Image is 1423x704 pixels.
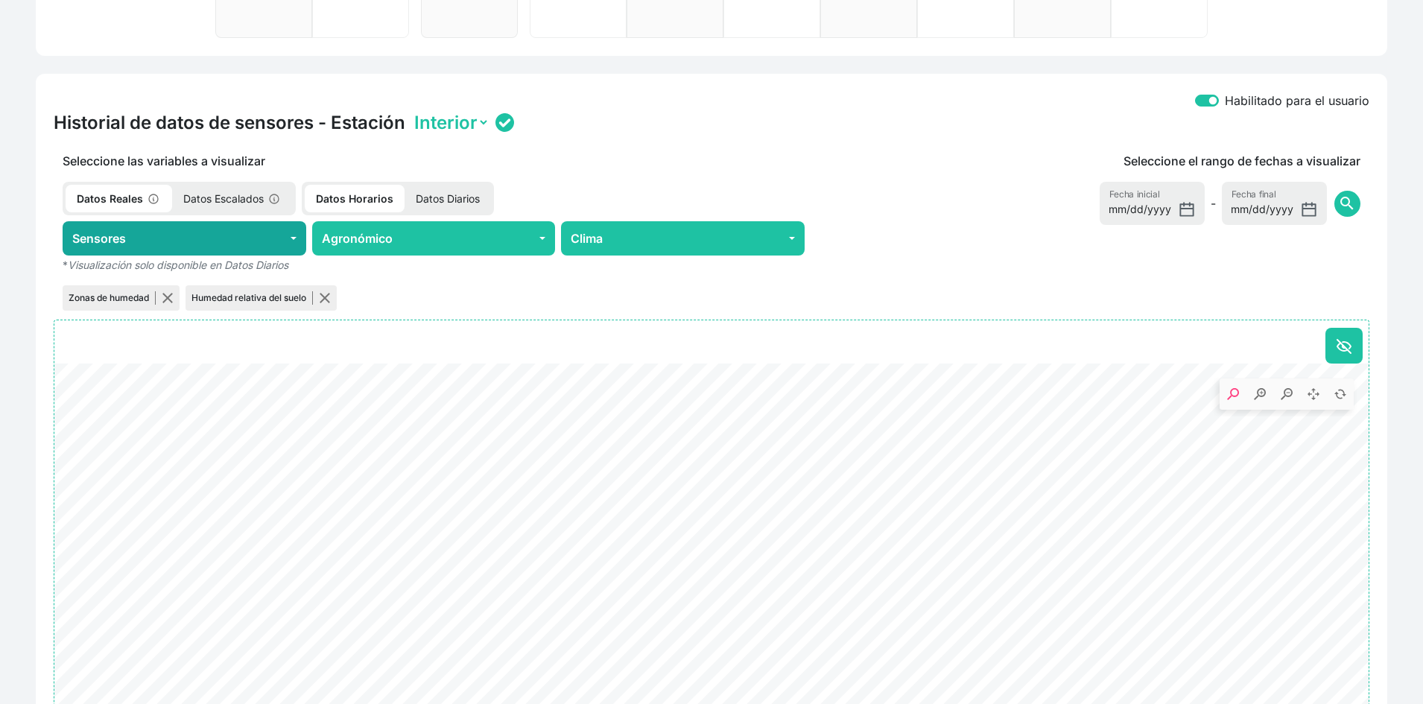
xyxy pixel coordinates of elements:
g: Pan [1308,388,1319,400]
button: Ocultar todo [1325,328,1363,364]
button: Sensores [63,221,306,256]
p: Datos Escalados [172,185,293,212]
button: search [1334,191,1360,217]
p: Seleccione el rango de fechas a visualizar [1123,152,1360,170]
g: Zoom [1227,388,1239,400]
g: Zoom in [1254,388,1266,400]
button: Agronómico [312,221,556,256]
h4: Historial de datos de sensores - Estación [54,112,405,134]
p: Humedad relativa del suelo [191,291,313,305]
p: Seleccione las variables a visualizar [54,152,814,170]
p: Datos Reales [66,185,172,212]
em: Visualización solo disponible en Datos Diarios [68,259,288,271]
button: Clima [561,221,805,256]
g: Reset [1334,388,1346,400]
p: Zonas de humedad [69,291,156,305]
span: - [1211,194,1216,212]
p: Datos Horarios [305,185,405,212]
g: Zoom out [1281,388,1293,400]
label: Habilitado para el usuario [1225,92,1369,110]
img: status [495,113,514,132]
span: search [1338,194,1356,212]
select: Station selector [411,111,489,134]
p: Datos Diarios [405,185,491,212]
